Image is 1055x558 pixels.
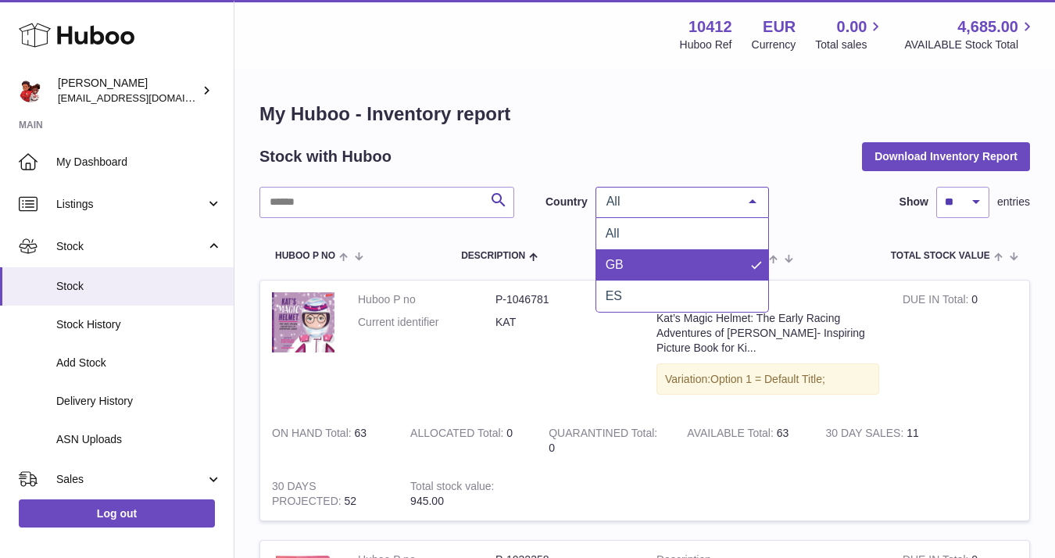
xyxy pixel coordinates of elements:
[656,363,879,395] div: Variation:
[606,289,622,302] span: ES
[862,142,1030,170] button: Download Inventory Report
[410,495,444,507] span: 945.00
[56,197,206,212] span: Listings
[399,414,537,467] td: 0
[903,293,971,309] strong: DUE IN Total
[688,16,732,38] strong: 10412
[763,16,796,38] strong: EUR
[606,258,624,271] span: GB
[56,394,222,409] span: Delivery History
[358,292,495,307] dt: Huboo P no
[56,279,222,294] span: Stock
[603,194,737,209] span: All
[272,292,334,352] img: product image
[815,38,885,52] span: Total sales
[58,76,198,106] div: [PERSON_NAME]
[549,427,657,443] strong: QUARANTINED Total
[606,227,620,240] span: All
[56,356,222,370] span: Add Stock
[837,16,867,38] span: 0.00
[56,317,222,332] span: Stock History
[56,472,206,487] span: Sales
[410,480,494,496] strong: Total stock value
[904,16,1036,52] a: 4,685.00 AVAILABLE Stock Total
[260,467,399,520] td: 52
[259,102,1030,127] h1: My Huboo - Inventory report
[272,427,355,443] strong: ON HAND Total
[260,414,399,467] td: 63
[656,311,879,356] div: Kat’s Magic Helmet: The Early Racing Adventures of [PERSON_NAME]- Inspiring Picture Book for Ki...
[549,442,555,454] span: 0
[275,251,335,261] span: Huboo P no
[825,427,907,443] strong: 30 DAY SALES
[957,16,1018,38] span: 4,685.00
[410,427,506,443] strong: ALLOCATED Total
[19,79,42,102] img: hello@redracerbooks.com
[687,427,776,443] strong: AVAILABLE Total
[545,195,588,209] label: Country
[752,38,796,52] div: Currency
[56,432,222,447] span: ASN Uploads
[259,146,392,167] h2: Stock with Huboo
[891,251,990,261] span: Total stock value
[814,414,952,467] td: 11
[272,480,345,511] strong: 30 DAYS PROJECTED
[680,38,732,52] div: Huboo Ref
[710,373,825,385] span: Option 1 = Default Title;
[495,292,633,307] dd: P-1046781
[815,16,885,52] a: 0.00 Total sales
[997,195,1030,209] span: entries
[899,195,928,209] label: Show
[495,315,633,330] dd: KAT
[461,251,525,261] span: Description
[904,38,1036,52] span: AVAILABLE Stock Total
[675,414,814,467] td: 63
[56,239,206,254] span: Stock
[58,91,230,104] span: [EMAIL_ADDRESS][DOMAIN_NAME]
[358,315,495,330] dt: Current identifier
[891,281,1029,414] td: 0
[56,155,222,170] span: My Dashboard
[19,499,215,528] a: Log out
